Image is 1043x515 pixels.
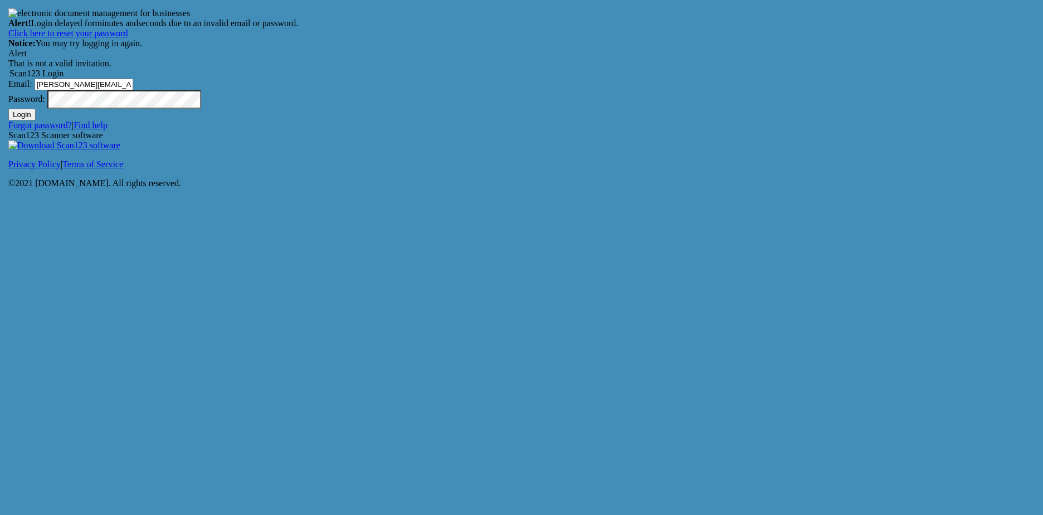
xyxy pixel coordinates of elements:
[8,18,1035,38] div: Login delayed for minutes and seconds due to an invalid email or password.
[8,48,1035,59] div: Alert
[8,140,120,150] img: Download Scan123 software
[8,94,45,104] label: Password:
[8,69,1035,79] legend: Scan123 Login
[8,178,1035,188] p: ©2021 [DOMAIN_NAME]. All rights reserved.
[8,28,128,38] a: Click here to reset your password
[62,159,123,169] a: Terms of Service
[8,59,1035,69] div: That is not a valid invitation.
[8,109,36,120] button: Login
[8,130,1035,150] div: Scan123 Scanner software
[74,120,108,130] a: Find help
[35,79,133,90] input: Email
[8,159,61,169] a: Privacy Policy
[8,8,190,18] img: electronic document management for businesses
[8,38,36,48] strong: Notice:
[8,159,1035,169] p: |
[8,120,1035,130] div: |
[8,18,31,28] strong: Alert!
[8,79,32,89] label: Email:
[8,38,1035,48] div: You may try logging in again.
[8,120,72,130] a: Forgot password?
